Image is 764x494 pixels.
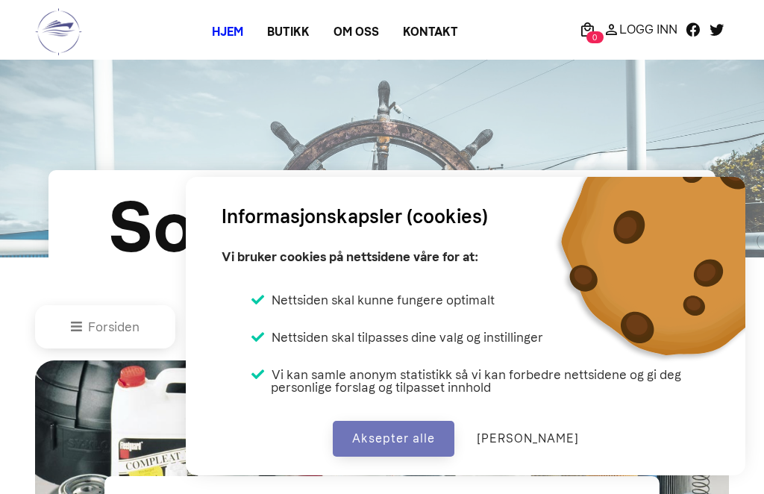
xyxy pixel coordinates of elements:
a: Logg Inn [599,20,681,38]
p: Vi bruker cookies på nettsidene våre for at: [222,244,478,269]
h3: Informasjonskapsler (cookies) [222,203,488,231]
a: 0 [575,20,599,38]
li: Nettsiden skal tilpasses dine valg og instillinger [251,331,543,344]
a: Hjem [200,19,255,46]
span: 0 [586,31,604,43]
img: logo [35,7,82,56]
a: Kontakt [391,19,470,46]
button: Aksepter alle [333,421,454,457]
a: Butikk [255,19,322,46]
div: Solbris Maritime [97,174,667,281]
a: Forsiden [71,319,140,334]
button: [PERSON_NAME] [457,421,598,457]
a: Om oss [322,19,391,46]
li: Vi kan samle anonym statistikk så vi kan forbedre nettsidene og gi deg personlige forslag og tilp... [251,368,710,394]
nav: breadcrumb [35,305,729,348]
li: Nettsiden skal kunne fungere optimalt [251,293,495,307]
